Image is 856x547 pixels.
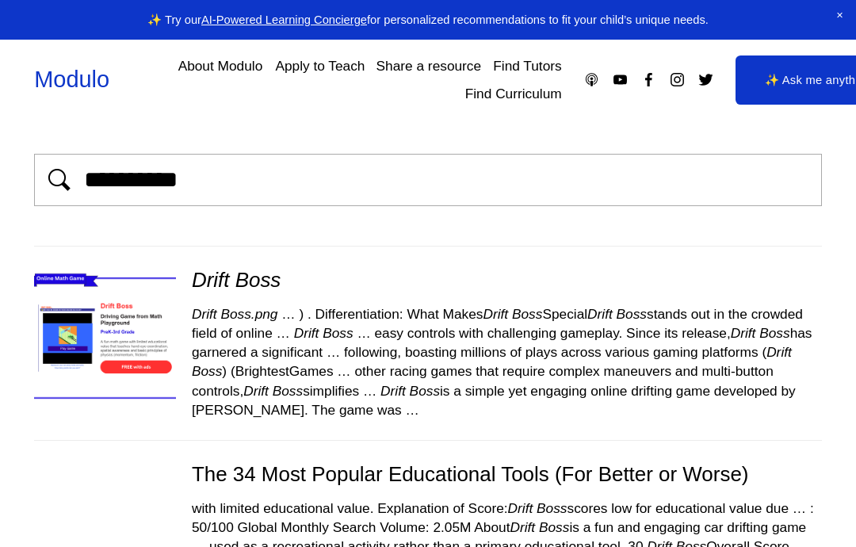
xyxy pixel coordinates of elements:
[357,325,370,341] span: …
[376,52,482,80] a: Share a resource
[793,500,806,516] span: …
[34,461,822,488] div: The 34 Most Popular Educational Tools (For Better or Worse)
[192,500,789,516] span: with limited educational value. Explanation of Score: scores low for educational value due
[337,363,350,379] span: …
[327,344,340,360] span: …
[512,306,542,322] em: Boss
[410,383,440,399] em: Boss
[273,383,303,399] em: Boss
[669,71,686,88] a: Instagram
[612,71,629,88] a: YouTube
[640,71,657,88] a: Facebook
[323,325,353,341] em: Boss
[192,344,792,379] span: following, boasting millions of plays across various gaming platforms ( ) (BrightestGames
[759,325,789,341] em: Boss
[192,269,230,291] em: Drift
[697,71,714,88] a: Twitter
[483,306,508,322] em: Drift
[192,363,222,379] em: Boss
[766,344,792,360] em: Drift
[510,519,535,535] em: Drift
[34,67,109,92] a: Modulo
[294,325,319,341] em: Drift
[192,325,812,360] span: easy controls with challenging gameplay. Since its release, has garnered a significant
[617,306,647,322] em: Boss
[192,500,814,535] span: : 50/100 Global Monthly Search Volume: 2.05M About is a fun and engaging car drifting game
[539,519,569,535] em: Boss
[363,383,376,399] span: …
[508,500,533,516] em: Drift
[192,306,217,322] em: Drift
[243,383,269,399] em: Drift
[537,500,567,516] em: Boss
[465,80,562,108] a: Find Curriculum
[192,306,803,341] span: ) . Differentiation: What Makes Special stands out in the crowded field of online
[277,325,290,341] span: …
[34,247,822,440] div: Drift Boss Drift Boss.png … ) . Differentiation: What MakesDrift BossSpecialDrift Bossstands out ...
[380,383,406,399] em: Drift
[281,306,295,322] span: …
[178,52,263,80] a: About Modulo
[235,269,281,291] em: Boss
[587,306,613,322] em: Drift
[192,383,796,418] span: is a simple yet engaging online drifting game developed by [PERSON_NAME]. The game was
[583,71,600,88] a: Apple Podcasts
[493,52,561,80] a: Find Tutors
[275,52,365,80] a: Apply to Teach
[192,363,774,398] span: other racing games that require complex maneuvers and multi-button controls, simplifies
[405,402,418,418] span: …
[201,13,367,26] a: AI-Powered Learning Concierge
[220,306,277,322] em: Boss.png
[731,325,756,341] em: Drift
